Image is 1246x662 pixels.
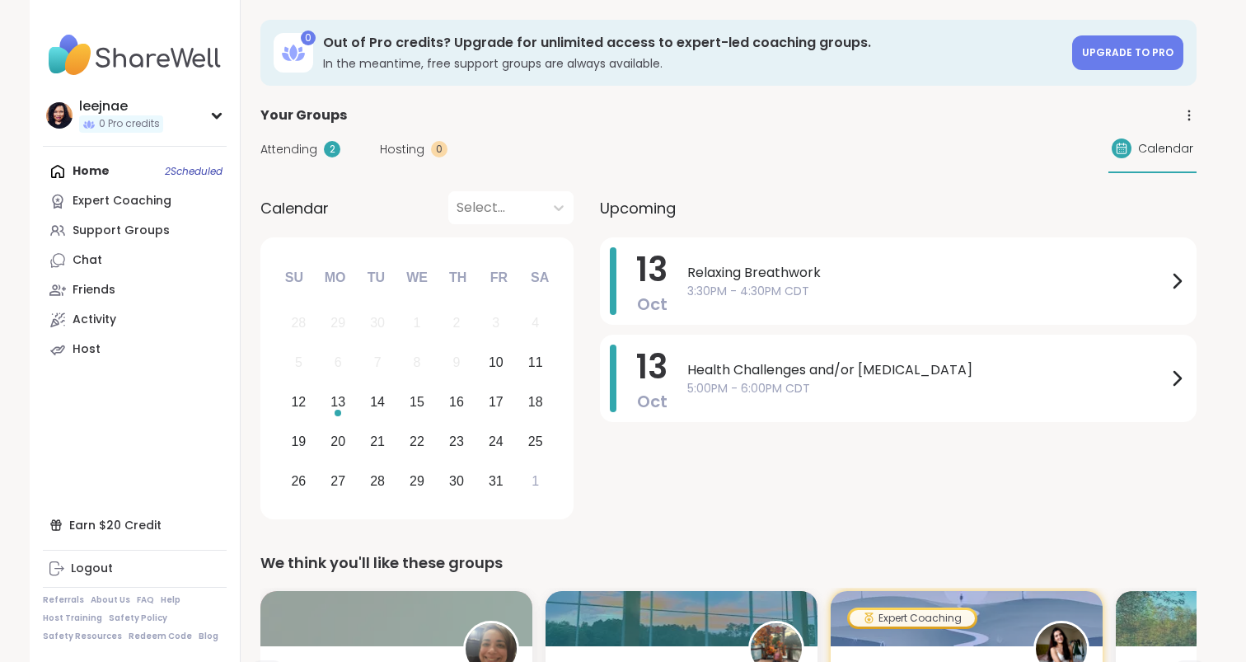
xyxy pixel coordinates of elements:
[492,312,499,334] div: 3
[321,345,356,381] div: Not available Monday, October 6th, 2025
[321,463,356,499] div: Choose Monday, October 27th, 2025
[528,351,543,373] div: 11
[321,306,356,341] div: Not available Monday, September 29th, 2025
[73,252,102,269] div: Chat
[281,424,316,459] div: Choose Sunday, October 19th, 2025
[324,141,340,157] div: 2
[399,260,435,296] div: We
[360,424,396,459] div: Choose Tuesday, October 21st, 2025
[281,463,316,499] div: Choose Sunday, October 26th, 2025
[478,463,513,499] div: Choose Friday, October 31st, 2025
[637,390,667,413] span: Oct
[260,141,317,158] span: Attending
[281,345,316,381] div: Not available Sunday, October 5th, 2025
[161,594,180,606] a: Help
[410,430,424,453] div: 22
[73,193,171,209] div: Expert Coaching
[439,306,475,341] div: Not available Thursday, October 2nd, 2025
[400,424,435,459] div: Choose Wednesday, October 22nd, 2025
[279,303,555,500] div: month 2025-10
[91,594,130,606] a: About Us
[449,391,464,413] div: 16
[687,380,1167,397] span: 5:00PM - 6:00PM CDT
[636,344,667,390] span: 13
[478,345,513,381] div: Choose Friday, October 10th, 2025
[43,613,102,624] a: Host Training
[73,282,115,298] div: Friends
[532,470,539,492] div: 1
[73,312,116,328] div: Activity
[1082,45,1173,59] span: Upgrade to Pro
[687,263,1167,283] span: Relaxing Breathwork
[400,385,435,420] div: Choose Wednesday, October 15th, 2025
[79,97,163,115] div: leejnae
[489,351,504,373] div: 10
[518,385,553,420] div: Choose Saturday, October 18th, 2025
[99,117,160,131] span: 0 Pro credits
[687,283,1167,300] span: 3:30PM - 4:30PM CDT
[43,186,227,216] a: Expert Coaching
[321,424,356,459] div: Choose Monday, October 20th, 2025
[43,510,227,540] div: Earn $20 Credit
[291,391,306,413] div: 12
[43,275,227,305] a: Friends
[291,312,306,334] div: 28
[260,106,347,125] span: Your Groups
[330,470,345,492] div: 27
[360,345,396,381] div: Not available Tuesday, October 7th, 2025
[687,360,1167,380] span: Health Challenges and/or [MEDICAL_DATA]
[43,26,227,84] img: ShareWell Nav Logo
[43,305,227,335] a: Activity
[522,260,558,296] div: Sa
[43,554,227,584] a: Logout
[400,463,435,499] div: Choose Wednesday, October 29th, 2025
[452,312,460,334] div: 2
[260,197,329,219] span: Calendar
[323,34,1062,52] h3: Out of Pro credits? Upgrade for unlimited access to expert-led coaching groups.
[330,312,345,334] div: 29
[291,430,306,453] div: 19
[414,351,421,373] div: 8
[46,102,73,129] img: leejnae
[439,385,475,420] div: Choose Thursday, October 16th, 2025
[410,470,424,492] div: 29
[281,306,316,341] div: Not available Sunday, September 28th, 2025
[295,351,302,373] div: 5
[478,424,513,459] div: Choose Friday, October 24th, 2025
[439,345,475,381] div: Not available Thursday, October 9th, 2025
[400,306,435,341] div: Not available Wednesday, October 1st, 2025
[480,260,517,296] div: Fr
[301,31,316,45] div: 0
[518,306,553,341] div: Not available Saturday, October 4th, 2025
[439,463,475,499] div: Choose Thursday, October 30th, 2025
[636,246,667,293] span: 13
[370,470,385,492] div: 28
[360,463,396,499] div: Choose Tuesday, October 28th, 2025
[478,306,513,341] div: Not available Friday, October 3rd, 2025
[518,345,553,381] div: Choose Saturday, October 11th, 2025
[850,610,975,627] div: Expert Coaching
[358,260,394,296] div: Tu
[370,312,385,334] div: 30
[276,260,312,296] div: Su
[360,306,396,341] div: Not available Tuesday, September 30th, 2025
[323,55,1062,72] h3: In the meantime, free support groups are always available.
[374,351,382,373] div: 7
[43,216,227,246] a: Support Groups
[109,613,167,624] a: Safety Policy
[260,552,1197,575] div: We think you'll like these groups
[43,631,122,642] a: Safety Resources
[199,631,218,642] a: Blog
[330,430,345,453] div: 20
[73,341,101,358] div: Host
[489,470,504,492] div: 31
[316,260,353,296] div: Mo
[528,430,543,453] div: 25
[370,391,385,413] div: 14
[439,424,475,459] div: Choose Thursday, October 23rd, 2025
[489,430,504,453] div: 24
[129,631,192,642] a: Redeem Code
[489,391,504,413] div: 17
[43,246,227,275] a: Chat
[1072,35,1183,70] a: Upgrade to Pro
